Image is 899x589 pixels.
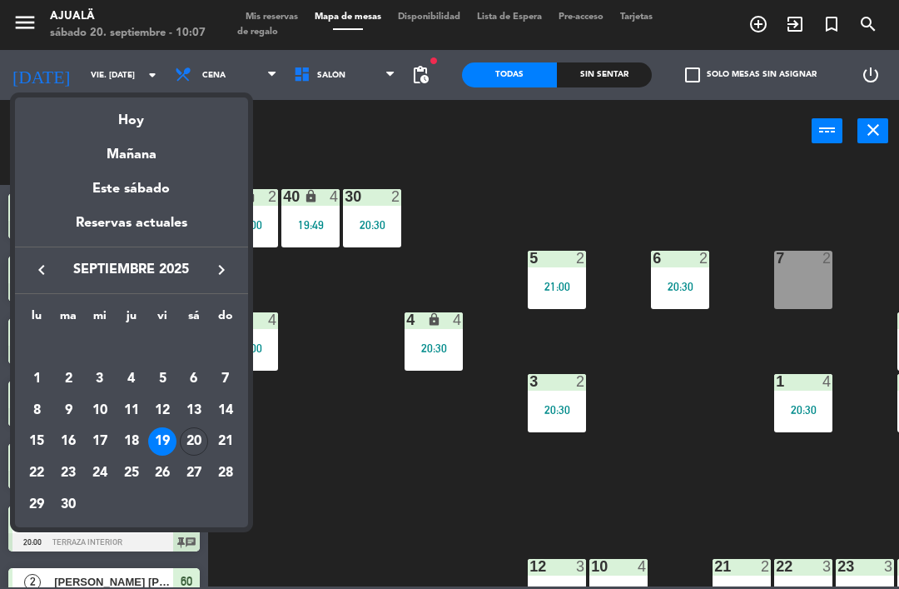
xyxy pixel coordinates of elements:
button: keyboard_arrow_right [206,259,236,281]
div: 5 [148,365,176,393]
td: 5 de septiembre de 2025 [147,363,178,395]
td: 22 de septiembre de 2025 [22,457,53,489]
td: 4 de septiembre de 2025 [116,363,147,395]
th: lunes [22,307,53,332]
div: 2 [54,365,82,393]
td: 17 de septiembre de 2025 [84,426,116,457]
td: 23 de septiembre de 2025 [52,457,84,489]
td: 16 de septiembre de 2025 [52,426,84,457]
td: 27 de septiembre de 2025 [178,457,210,489]
div: 15 [22,427,51,456]
td: 6 de septiembre de 2025 [178,363,210,395]
div: 25 [117,459,146,487]
div: 26 [148,459,176,487]
th: sábado [178,307,210,332]
div: 19 [148,427,176,456]
i: keyboard_arrow_left [32,260,52,280]
td: 18 de septiembre de 2025 [116,426,147,457]
td: 24 de septiembre de 2025 [84,457,116,489]
i: keyboard_arrow_right [211,260,231,280]
div: 10 [86,397,114,425]
div: 21 [211,427,240,456]
th: viernes [147,307,178,332]
td: 7 de septiembre de 2025 [210,363,241,395]
td: 12 de septiembre de 2025 [147,395,178,427]
td: 14 de septiembre de 2025 [210,395,241,427]
td: 20 de septiembre de 2025 [178,426,210,457]
div: 20 [180,427,208,456]
div: 4 [117,365,146,393]
td: SEP. [22,332,241,363]
div: 14 [211,397,240,425]
td: 15 de septiembre de 2025 [22,426,53,457]
td: 2 de septiembre de 2025 [52,363,84,395]
div: 29 [22,491,51,519]
div: 27 [180,459,208,487]
div: 7 [211,365,240,393]
td: 30 de septiembre de 2025 [52,489,84,521]
th: miércoles [84,307,116,332]
div: Este sábado [15,166,248,212]
div: Reservas actuales [15,212,248,247]
th: jueves [116,307,147,332]
button: keyboard_arrow_left [27,259,57,281]
td: 10 de septiembre de 2025 [84,395,116,427]
div: 11 [117,397,146,425]
td: 25 de septiembre de 2025 [116,457,147,489]
td: 11 de septiembre de 2025 [116,395,147,427]
td: 26 de septiembre de 2025 [147,457,178,489]
td: 28 de septiembre de 2025 [210,457,241,489]
div: 8 [22,397,51,425]
div: 1 [22,365,51,393]
div: 9 [54,397,82,425]
div: 24 [86,459,114,487]
div: 17 [86,427,114,456]
div: 16 [54,427,82,456]
div: 13 [180,397,208,425]
div: 23 [54,459,82,487]
th: domingo [210,307,241,332]
td: 21 de septiembre de 2025 [210,426,241,457]
td: 13 de septiembre de 2025 [178,395,210,427]
div: 28 [211,459,240,487]
td: 19 de septiembre de 2025 [147,426,178,457]
div: 30 [54,491,82,519]
div: 12 [148,397,176,425]
td: 8 de septiembre de 2025 [22,395,53,427]
span: septiembre 2025 [57,259,206,281]
div: 18 [117,427,146,456]
div: Mañana [15,132,248,166]
td: 1 de septiembre de 2025 [22,363,53,395]
div: 22 [22,459,51,487]
td: 29 de septiembre de 2025 [22,489,53,521]
td: 3 de septiembre de 2025 [84,363,116,395]
div: Hoy [15,97,248,132]
th: martes [52,307,84,332]
td: 9 de septiembre de 2025 [52,395,84,427]
div: 3 [86,365,114,393]
div: 6 [180,365,208,393]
